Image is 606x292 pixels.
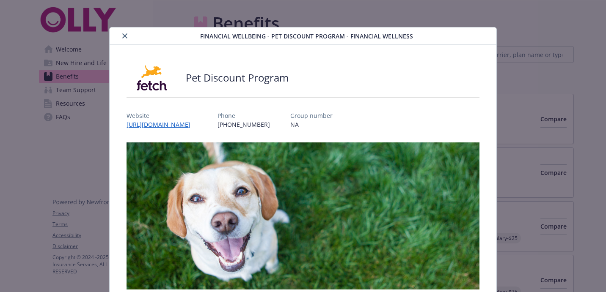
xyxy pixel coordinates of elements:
[290,111,333,120] p: Group number
[218,111,270,120] p: Phone
[200,32,413,41] span: Financial Wellbeing - Pet Discount Program - Financial Wellness
[218,120,270,129] p: [PHONE_NUMBER]
[127,120,197,128] a: [URL][DOMAIN_NAME]
[186,71,289,85] h2: Pet Discount Program
[127,65,177,90] img: Fetch, Inc.
[120,31,130,41] button: close
[290,120,333,129] p: NA
[127,111,197,120] p: Website
[127,142,479,289] img: banner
